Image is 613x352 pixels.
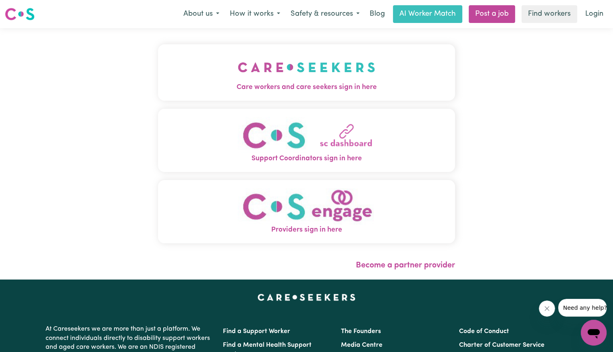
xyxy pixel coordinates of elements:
button: About us [178,6,224,23]
span: Need any help? [5,6,49,12]
a: Careseekers home page [258,294,355,300]
button: How it works [224,6,285,23]
button: Providers sign in here [158,180,455,243]
button: Care workers and care seekers sign in here [158,44,455,101]
a: Media Centre [341,342,382,348]
a: Post a job [469,5,515,23]
span: Care workers and care seekers sign in here [158,82,455,93]
img: Careseekers logo [5,7,35,21]
a: The Founders [341,328,381,335]
a: Code of Conduct [459,328,509,335]
a: Become a partner provider [356,261,455,269]
a: Find workers [522,5,577,23]
button: Support Coordinators sign in here [158,109,455,172]
span: Providers sign in here [158,225,455,235]
a: Blog [365,5,390,23]
a: AI Worker Match [393,5,462,23]
button: Safety & resources [285,6,365,23]
iframe: Button to launch messaging window [581,320,607,346]
iframe: Message from company [558,299,607,317]
a: Charter of Customer Service [459,342,544,348]
span: Support Coordinators sign in here [158,153,455,164]
iframe: Close message [539,300,555,317]
a: Find a Support Worker [223,328,290,335]
a: Login [580,5,608,23]
a: Careseekers logo [5,5,35,23]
